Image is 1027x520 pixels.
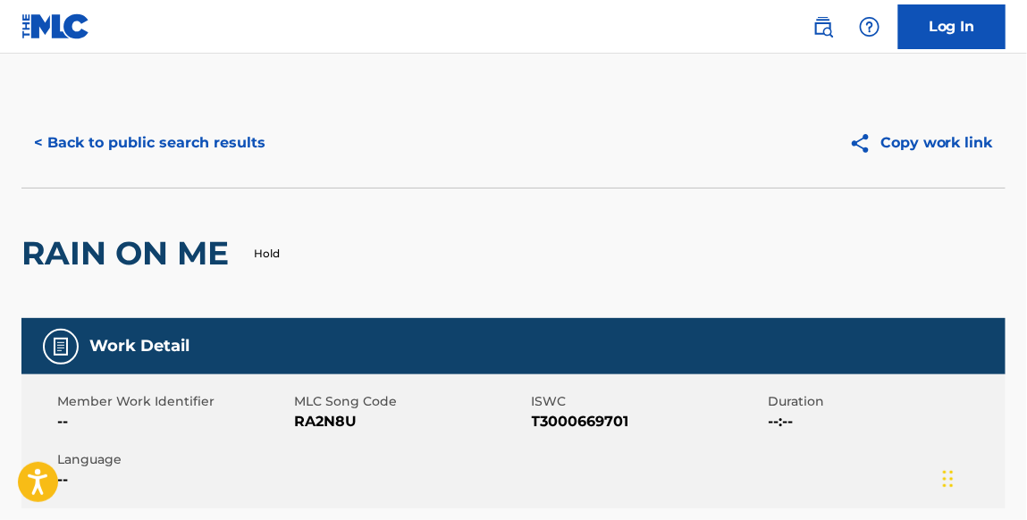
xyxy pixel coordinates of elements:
[57,392,290,411] span: Member Work Identifier
[532,392,764,411] span: ISWC
[812,16,834,38] img: search
[21,233,238,273] h2: RAIN ON ME
[57,450,290,469] span: Language
[859,16,880,38] img: help
[294,392,526,411] span: MLC Song Code
[805,9,841,45] a: Public Search
[57,411,290,432] span: --
[769,411,1001,432] span: --:--
[294,411,526,432] span: RA2N8U
[21,13,90,39] img: MLC Logo
[21,121,278,165] button: < Back to public search results
[89,336,189,356] h5: Work Detail
[943,452,954,506] div: Drag
[837,121,1006,165] button: Copy work link
[769,392,1001,411] span: Duration
[852,9,888,45] div: Help
[50,336,72,357] img: Work Detail
[938,434,1027,520] iframe: Chat Widget
[532,411,764,432] span: T3000669701
[898,4,1006,49] a: Log In
[849,132,880,155] img: Copy work link
[57,469,290,491] span: --
[254,246,280,262] p: Hold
